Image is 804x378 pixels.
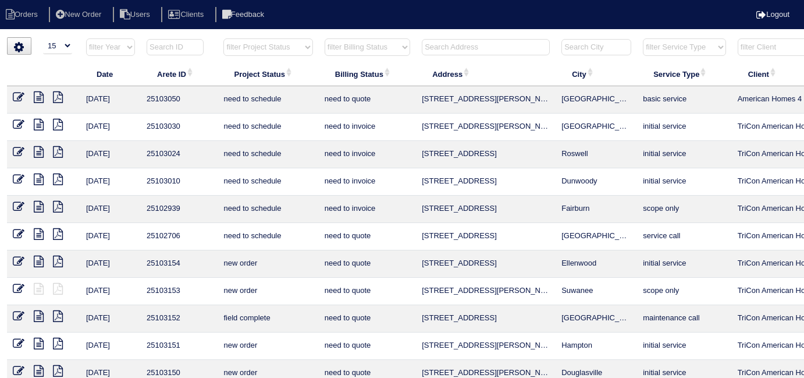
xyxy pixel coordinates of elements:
[319,168,416,196] td: need to invoice
[556,223,637,250] td: [GEOGRAPHIC_DATA]
[218,62,318,86] th: Project Status: activate to sort column ascending
[416,305,556,333] td: [STREET_ADDRESS]
[319,250,416,278] td: need to quote
[141,333,218,360] td: 25103151
[161,7,213,23] li: Clients
[637,168,731,196] td: initial service
[218,168,318,196] td: need to schedule
[556,278,637,305] td: Suwanee
[218,223,318,250] td: need to schedule
[556,168,637,196] td: Dunwoody
[561,39,631,55] input: Search City
[637,333,731,360] td: initial service
[80,250,141,278] td: [DATE]
[218,278,318,305] td: new order
[218,86,318,114] td: need to schedule
[319,141,416,168] td: need to invoice
[215,7,273,23] li: Feedback
[80,114,141,141] td: [DATE]
[637,141,731,168] td: initial service
[756,10,789,19] a: Logout
[637,250,731,278] td: initial service
[416,141,556,168] td: [STREET_ADDRESS]
[637,196,731,223] td: scope only
[637,305,731,333] td: maintenance call
[80,333,141,360] td: [DATE]
[556,62,637,86] th: City: activate to sort column ascending
[556,305,637,333] td: [GEOGRAPHIC_DATA]
[637,278,731,305] td: scope only
[416,333,556,360] td: [STREET_ADDRESS][PERSON_NAME]
[147,39,204,55] input: Search ID
[141,278,218,305] td: 25103153
[218,196,318,223] td: need to schedule
[141,223,218,250] td: 25102706
[49,7,111,23] li: New Order
[218,333,318,360] td: new order
[218,250,318,278] td: new order
[80,305,141,333] td: [DATE]
[556,114,637,141] td: [GEOGRAPHIC_DATA]
[80,62,141,86] th: Date
[416,196,556,223] td: [STREET_ADDRESS]
[80,278,141,305] td: [DATE]
[49,10,111,19] a: New Order
[416,223,556,250] td: [STREET_ADDRESS]
[556,196,637,223] td: Fairburn
[80,223,141,250] td: [DATE]
[141,196,218,223] td: 25102939
[80,86,141,114] td: [DATE]
[113,7,159,23] li: Users
[161,10,213,19] a: Clients
[319,114,416,141] td: need to invoice
[141,141,218,168] td: 25103024
[416,86,556,114] td: [STREET_ADDRESS][PERSON_NAME]
[637,223,731,250] td: service call
[141,86,218,114] td: 25103050
[319,62,416,86] th: Billing Status: activate to sort column ascending
[556,86,637,114] td: [GEOGRAPHIC_DATA]
[416,62,556,86] th: Address: activate to sort column ascending
[141,305,218,333] td: 25103152
[80,168,141,196] td: [DATE]
[218,141,318,168] td: need to schedule
[319,196,416,223] td: need to invoice
[416,250,556,278] td: [STREET_ADDRESS]
[637,114,731,141] td: initial service
[113,10,159,19] a: Users
[416,114,556,141] td: [STREET_ADDRESS][PERSON_NAME]
[556,250,637,278] td: Ellenwood
[80,141,141,168] td: [DATE]
[141,62,218,86] th: Arete ID: activate to sort column ascending
[416,278,556,305] td: [STREET_ADDRESS][PERSON_NAME]
[218,114,318,141] td: need to schedule
[422,39,550,55] input: Search Address
[141,168,218,196] td: 25103010
[319,278,416,305] td: need to quote
[637,86,731,114] td: basic service
[218,305,318,333] td: field complete
[319,86,416,114] td: need to quote
[141,114,218,141] td: 25103030
[319,333,416,360] td: need to quote
[80,196,141,223] td: [DATE]
[416,168,556,196] td: [STREET_ADDRESS]
[319,305,416,333] td: need to quote
[556,333,637,360] td: Hampton
[556,141,637,168] td: Roswell
[141,250,218,278] td: 25103154
[637,62,731,86] th: Service Type: activate to sort column ascending
[319,223,416,250] td: need to quote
